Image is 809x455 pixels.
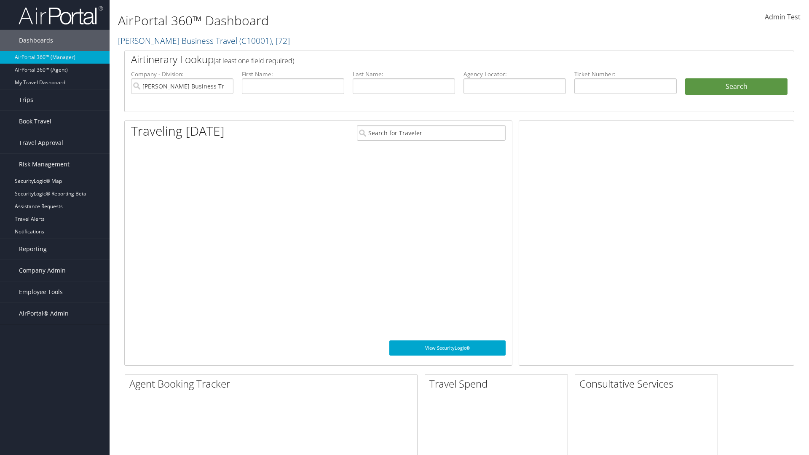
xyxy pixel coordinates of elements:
span: Reporting [19,238,47,260]
label: Agency Locator: [463,70,566,78]
h2: Agent Booking Tracker [129,377,417,391]
span: Company Admin [19,260,66,281]
h2: Travel Spend [429,377,568,391]
a: Admin Test [765,4,801,30]
h1: Traveling [DATE] [131,122,225,140]
label: Last Name: [353,70,455,78]
h1: AirPortal 360™ Dashboard [118,12,573,29]
label: Ticket Number: [574,70,677,78]
h2: Airtinerary Lookup [131,52,732,67]
input: Search for Traveler [357,125,506,141]
img: airportal-logo.png [19,5,103,25]
span: , [ 72 ] [272,35,290,46]
span: AirPortal® Admin [19,303,69,324]
span: Dashboards [19,30,53,51]
span: Trips [19,89,33,110]
span: Employee Tools [19,281,63,302]
label: First Name: [242,70,344,78]
button: Search [685,78,788,95]
span: (at least one field required) [214,56,294,65]
label: Company - Division: [131,70,233,78]
span: Admin Test [765,12,801,21]
a: [PERSON_NAME] Business Travel [118,35,290,46]
span: ( C10001 ) [239,35,272,46]
a: View SecurityLogic® [389,340,506,356]
span: Travel Approval [19,132,63,153]
span: Book Travel [19,111,51,132]
h2: Consultative Services [579,377,718,391]
span: Risk Management [19,154,70,175]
